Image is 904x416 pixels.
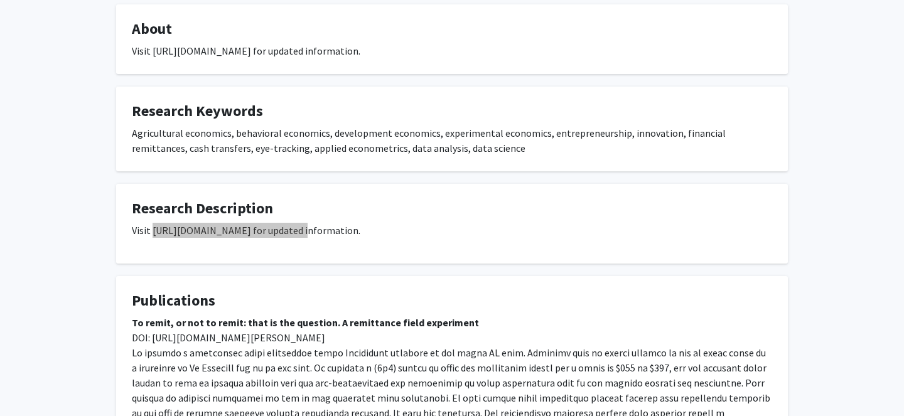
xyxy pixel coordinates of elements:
[9,360,53,407] iframe: Chat
[132,125,772,156] div: Agricultural economics, behavioral economics, development economics, experimental economics, entr...
[132,20,772,38] h4: About
[132,292,772,310] h4: Publications
[132,43,772,58] div: Visit [URL][DOMAIN_NAME] for updated information.
[132,200,772,218] h4: Research Description
[132,102,772,120] h4: Research Keywords
[132,331,325,344] span: DOI: [URL][DOMAIN_NAME][PERSON_NAME]
[132,223,772,238] p: Visit [URL][DOMAIN_NAME] for updated information.
[132,316,479,329] strong: To remit, or not to remit: that is the question. A remittance field experiment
